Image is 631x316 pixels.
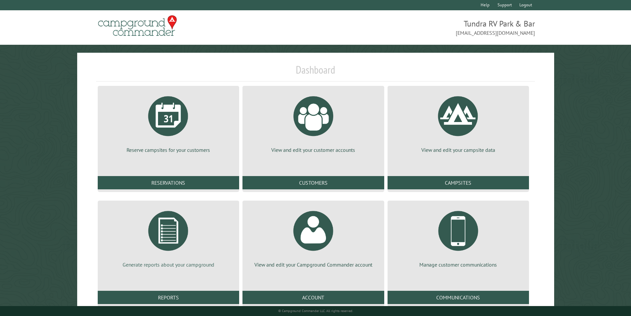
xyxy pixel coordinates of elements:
a: View and edit your campsite data [395,91,521,154]
p: View and edit your Campground Commander account [250,261,376,268]
small: © Campground Commander LLC. All rights reserved. [278,309,353,313]
a: View and edit your customer accounts [250,91,376,154]
p: Reserve campsites for your customers [106,146,231,154]
a: View and edit your Campground Commander account [250,206,376,268]
a: Reservations [98,176,239,189]
a: Campsites [388,176,529,189]
p: Generate reports about your campground [106,261,231,268]
span: Tundra RV Park & Bar [EMAIL_ADDRESS][DOMAIN_NAME] [316,18,535,37]
p: View and edit your customer accounts [250,146,376,154]
a: Generate reports about your campground [106,206,231,268]
a: Communications [388,291,529,304]
p: View and edit your campsite data [395,146,521,154]
a: Customers [242,176,384,189]
a: Manage customer communications [395,206,521,268]
a: Reserve campsites for your customers [106,91,231,154]
img: Campground Commander [96,13,179,39]
a: Account [242,291,384,304]
p: Manage customer communications [395,261,521,268]
h1: Dashboard [96,63,535,82]
a: Reports [98,291,239,304]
